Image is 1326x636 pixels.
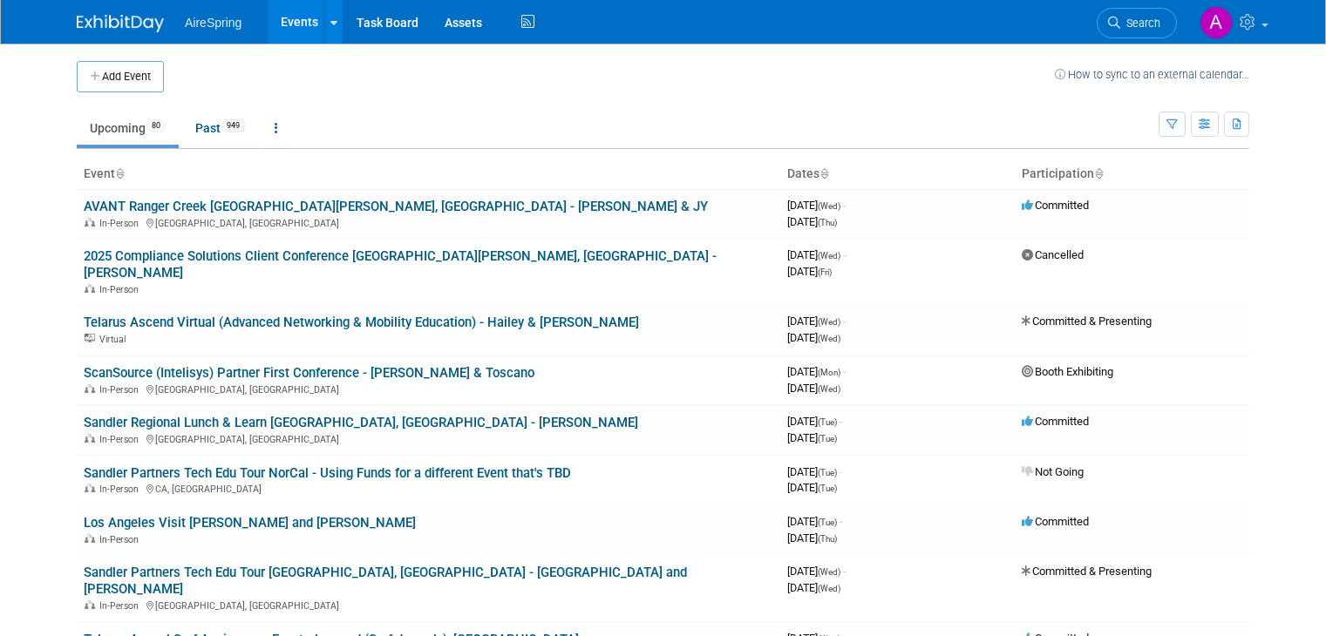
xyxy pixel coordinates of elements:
[85,534,95,543] img: In-Person Event
[818,317,840,327] span: (Wed)
[1120,17,1160,30] span: Search
[84,248,717,281] a: 2025 Compliance Solutions Client Conference [GEOGRAPHIC_DATA][PERSON_NAME], [GEOGRAPHIC_DATA] - [...
[787,531,837,545] span: [DATE]
[840,465,842,478] span: -
[787,199,846,212] span: [DATE]
[1022,565,1152,578] span: Committed & Presenting
[843,365,846,378] span: -
[84,465,571,481] a: Sandler Partners Tech Edu Tour NorCal - Using Funds for a different Event that's TBD
[1200,6,1233,39] img: Angie Handal
[84,365,534,381] a: ScanSource (Intelisys) Partner First Conference - [PERSON_NAME] & Toscano
[787,215,837,228] span: [DATE]
[1015,159,1249,189] th: Participation
[787,365,846,378] span: [DATE]
[818,218,837,227] span: (Thu)
[843,248,846,261] span: -
[1022,199,1089,212] span: Committed
[99,534,144,545] span: In-Person
[77,15,164,32] img: ExhibitDay
[818,251,840,260] span: (Wed)
[818,518,837,527] span: (Tue)
[818,368,840,377] span: (Mon)
[787,415,842,428] span: [DATE]
[787,465,842,478] span: [DATE]
[787,515,842,528] span: [DATE]
[818,201,840,211] span: (Wed)
[84,415,638,430] a: Sandler Regional Lunch & Learn [GEOGRAPHIC_DATA], [GEOGRAPHIC_DATA] - [PERSON_NAME]
[818,417,837,427] span: (Tue)
[146,119,166,132] span: 80
[787,581,840,594] span: [DATE]
[818,384,840,394] span: (Wed)
[1055,68,1249,81] a: How to sync to an external calendar...
[99,218,144,229] span: In-Person
[182,112,258,145] a: Past949
[99,334,131,345] span: Virtual
[84,431,773,445] div: [GEOGRAPHIC_DATA], [GEOGRAPHIC_DATA]
[819,166,828,180] a: Sort by Start Date
[787,331,840,344] span: [DATE]
[185,16,241,30] span: AireSpring
[85,334,95,342] img: Virtual Event
[1097,8,1177,38] a: Search
[85,434,95,443] img: In-Person Event
[843,199,846,212] span: -
[84,199,708,214] a: AVANT Ranger Creek [GEOGRAPHIC_DATA][PERSON_NAME], [GEOGRAPHIC_DATA] - [PERSON_NAME] & JY
[99,384,144,396] span: In-Person
[99,434,144,445] span: In-Person
[818,334,840,343] span: (Wed)
[1022,365,1113,378] span: Booth Exhibiting
[787,431,837,444] span: [DATE]
[1022,515,1089,528] span: Committed
[818,468,837,477] span: (Tue)
[99,600,144,612] span: In-Person
[85,600,95,609] img: In-Person Event
[818,434,837,443] span: (Tue)
[77,159,780,189] th: Event
[818,267,832,277] span: (Fri)
[843,565,846,578] span: -
[77,112,179,145] a: Upcoming80
[84,515,416,531] a: Los Angeles Visit [PERSON_NAME] and [PERSON_NAME]
[818,584,840,593] span: (Wed)
[85,384,95,393] img: In-Person Event
[787,382,840,395] span: [DATE]
[787,315,846,328] span: [DATE]
[1022,415,1089,428] span: Committed
[84,315,639,330] a: Telarus Ascend Virtual (Advanced Networking & Mobility Education) - Hailey & [PERSON_NAME]
[818,567,840,577] span: (Wed)
[787,565,846,578] span: [DATE]
[85,218,95,227] img: In-Person Event
[1022,315,1152,328] span: Committed & Presenting
[840,515,842,528] span: -
[787,265,832,278] span: [DATE]
[843,315,846,328] span: -
[818,484,837,493] span: (Tue)
[84,565,687,597] a: Sandler Partners Tech Edu Tour [GEOGRAPHIC_DATA], [GEOGRAPHIC_DATA] - [GEOGRAPHIC_DATA] and [PERS...
[84,215,773,229] div: [GEOGRAPHIC_DATA], [GEOGRAPHIC_DATA]
[787,481,837,494] span: [DATE]
[1094,166,1103,180] a: Sort by Participation Type
[85,284,95,293] img: In-Person Event
[115,166,124,180] a: Sort by Event Name
[787,248,846,261] span: [DATE]
[85,484,95,492] img: In-Person Event
[840,415,842,428] span: -
[1022,465,1084,478] span: Not Going
[780,159,1015,189] th: Dates
[99,484,144,495] span: In-Person
[84,382,773,396] div: [GEOGRAPHIC_DATA], [GEOGRAPHIC_DATA]
[1022,248,1084,261] span: Cancelled
[84,598,773,612] div: [GEOGRAPHIC_DATA], [GEOGRAPHIC_DATA]
[84,481,773,495] div: CA, [GEOGRAPHIC_DATA]
[99,284,144,295] span: In-Person
[77,61,164,92] button: Add Event
[818,534,837,544] span: (Thu)
[221,119,245,132] span: 949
